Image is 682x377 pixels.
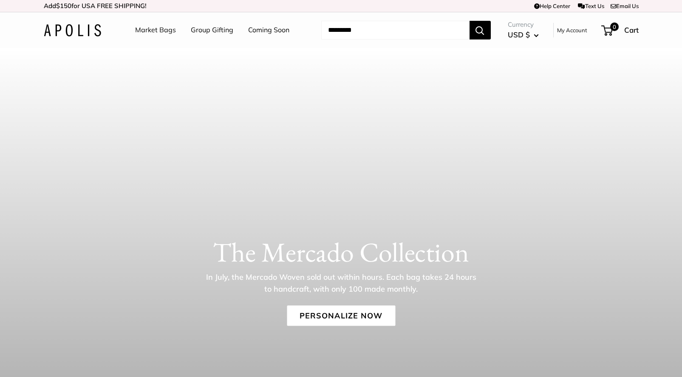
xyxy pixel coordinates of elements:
[508,28,539,42] button: USD $
[56,2,71,10] span: $150
[203,271,479,295] p: In July, the Mercado Woven sold out within hours. Each bag takes 24 hours to handcraft, with only...
[44,24,101,37] img: Apolis
[135,24,176,37] a: Market Bags
[611,3,639,9] a: Email Us
[321,21,470,39] input: Search...
[578,3,604,9] a: Text Us
[610,23,618,31] span: 0
[534,3,570,9] a: Help Center
[191,24,233,37] a: Group Gifting
[248,24,289,37] a: Coming Soon
[287,306,395,326] a: Personalize Now
[508,30,530,39] span: USD $
[470,21,491,39] button: Search
[557,25,587,35] a: My Account
[602,23,639,37] a: 0 Cart
[624,25,639,34] span: Cart
[508,19,539,31] span: Currency
[44,236,639,268] h1: The Mercado Collection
